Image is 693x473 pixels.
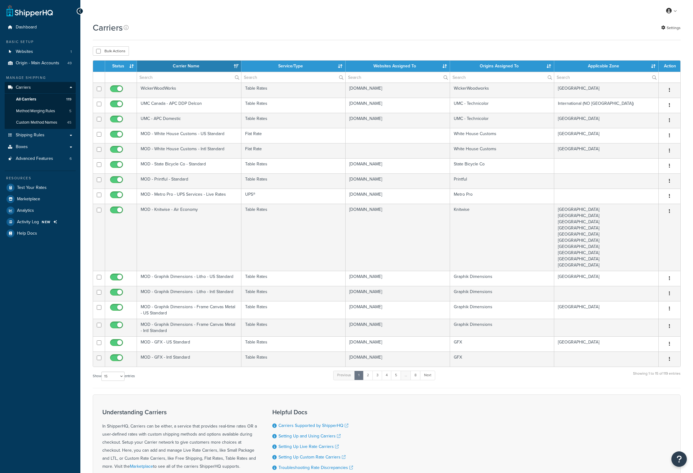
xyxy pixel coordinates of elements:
span: 49 [67,61,72,66]
div: In ShipperHQ, Carriers can be either, a service that provides real-time rates OR a user-defined r... [102,409,257,471]
a: Shipping Rules [5,130,76,141]
span: 119 [66,97,71,102]
li: Websites [5,46,76,58]
th: Carrier Name: activate to sort column ascending [137,61,241,72]
a: Carriers Supported by ShipperHQ [278,422,348,429]
a: 8 [410,371,421,380]
a: Troubleshooting Rate Discrepancies [278,464,353,471]
a: Dashboard [5,22,76,33]
li: Help Docs [5,228,76,239]
li: Carriers [5,82,76,129]
span: 6 [70,156,72,161]
td: MOD - Metro Pro - UPS Services - Live Rates [137,189,241,204]
a: Marketplace [130,463,153,470]
td: Table Rates [241,173,346,189]
a: Advanced Features 6 [5,153,76,164]
span: Activity Log [17,219,39,225]
button: Open Resource Center [671,451,687,467]
th: Origins Assigned To: activate to sort column ascending [450,61,555,72]
label: Show entries [93,372,135,381]
td: Table Rates [241,286,346,301]
td: [GEOGRAPHIC_DATA] [554,143,659,158]
li: Custom Method Names [5,117,76,128]
td: [DOMAIN_NAME] [346,113,450,128]
a: Analytics [5,205,76,216]
span: 1 [70,49,72,54]
a: Setting Up Live Rate Carriers [278,443,339,450]
span: 45 [67,120,71,125]
a: Boxes [5,141,76,153]
td: MOD - Graphik Dimensions - Frame Canvas Metal - US Standard [137,301,241,319]
td: Metro Pro [450,189,555,204]
span: Marketplace [17,197,40,202]
td: WickerWoodWorks [137,83,241,98]
td: GFX [450,336,555,352]
td: Table Rates [241,204,346,271]
th: Service/Type: activate to sort column ascending [241,61,346,72]
td: [DOMAIN_NAME] [346,336,450,352]
td: [DOMAIN_NAME] [346,158,450,173]
li: All Carriers [5,94,76,105]
input: Search [450,72,554,83]
td: MOD - White House Customs - US Standard [137,128,241,143]
li: Marketplace [5,194,76,205]
th: Applicable Zone: activate to sort column ascending [554,61,659,72]
span: Advanced Features [16,156,53,161]
span: Shipping Rules [16,133,45,138]
td: Flat Rate [241,143,346,158]
div: Showing 1 to 15 of 119 entries [633,370,681,383]
td: Knitwise [450,204,555,271]
a: Previous [333,371,355,380]
a: ShipperHQ Home [6,5,53,17]
td: Graphik Dimensions [450,301,555,319]
td: International (NO [GEOGRAPHIC_DATA]) [554,98,659,113]
td: Table Rates [241,98,346,113]
td: UMC Canada - APC DDP Delcon [137,98,241,113]
td: [DOMAIN_NAME] [346,173,450,189]
a: Carriers [5,82,76,93]
a: Setting Up and Using Carriers [278,433,341,439]
li: Advanced Features [5,153,76,164]
td: [DOMAIN_NAME] [346,83,450,98]
td: White House Customs [450,128,555,143]
td: Table Rates [241,113,346,128]
td: [GEOGRAPHIC_DATA] [554,336,659,352]
select: Showentries [101,372,125,381]
a: Setting Up Custom Rate Carriers [278,454,346,460]
a: … [401,371,411,380]
td: [DOMAIN_NAME] [346,286,450,301]
div: Manage Shipping [5,75,76,80]
td: WickerWoodworks [450,83,555,98]
td: GFX [450,352,555,367]
td: Table Rates [241,352,346,367]
a: Activity Log NEW [5,216,76,228]
a: 2 [363,371,373,380]
li: Activity Log [5,216,76,228]
td: UMC - Technicolor [450,113,555,128]
td: [DOMAIN_NAME] [346,204,450,271]
th: Action [659,61,680,72]
td: [DOMAIN_NAME] [346,271,450,286]
td: MOD - GFX - Intl Standard [137,352,241,367]
span: All Carriers [16,97,36,102]
span: Origin - Main Accounts [16,61,59,66]
td: MOD - Graphik Dimensions - Frame Canvas Metal - Intl Standard [137,319,241,336]
td: UMC - APC Domestic [137,113,241,128]
td: Table Rates [241,301,346,319]
input: Search [346,72,450,83]
span: Dashboard [16,25,37,30]
a: 4 [382,371,392,380]
div: Basic Setup [5,39,76,45]
a: Settings [661,23,681,32]
a: All Carriers 119 [5,94,76,105]
td: Graphik Dimensions [450,286,555,301]
td: UMC - Technicolor [450,98,555,113]
td: MOD - White House Customs - Intl Standard [137,143,241,158]
input: Search [137,72,241,83]
th: Status: activate to sort column ascending [105,61,137,72]
th: Websites Assigned To: activate to sort column ascending [346,61,450,72]
span: Analytics [17,208,34,213]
